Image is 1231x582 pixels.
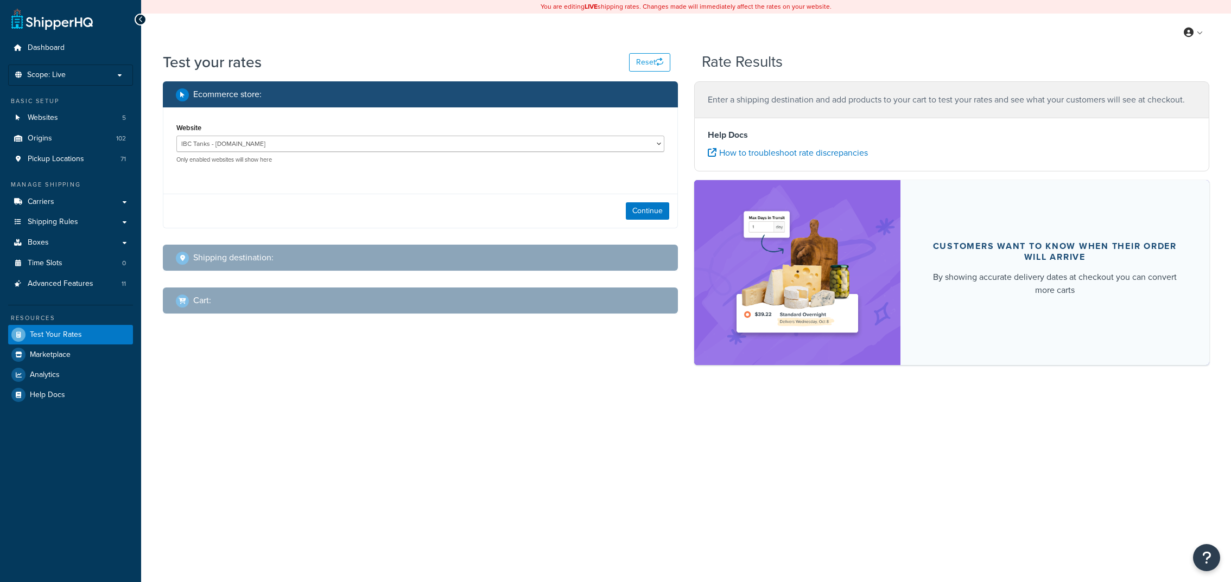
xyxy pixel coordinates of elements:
span: Scope: Live [27,71,66,80]
span: Shipping Rules [28,218,78,227]
span: Analytics [30,370,60,380]
img: feature-image-ddt-36eae7f7280da8017bfb280eaccd9c446f90b1fe08728e4019434db127062ab4.png [729,196,865,349]
a: Dashboard [8,38,133,58]
a: Help Docs [8,385,133,405]
li: Advanced Features [8,274,133,294]
button: Open Resource Center [1193,544,1220,571]
span: 11 [122,279,126,289]
a: Carriers [8,192,133,212]
div: Resources [8,314,133,323]
span: Help Docs [30,391,65,400]
h4: Help Docs [708,129,1196,142]
h2: Cart : [193,296,211,305]
span: Origins [28,134,52,143]
li: Pickup Locations [8,149,133,169]
a: Marketplace [8,345,133,364]
li: Websites [8,108,133,128]
a: Analytics [8,365,133,385]
a: Websites5 [8,108,133,128]
a: Advanced Features11 [8,274,133,294]
span: Marketplace [30,350,71,360]
div: Basic Setup [8,97,133,106]
span: Pickup Locations [28,155,84,164]
span: 102 [116,134,126,143]
span: 0 [122,259,126,268]
button: Reset [629,53,670,72]
a: Pickup Locations71 [8,149,133,169]
label: Website [176,124,201,132]
b: LIVE [585,2,598,11]
button: Continue [626,202,669,220]
a: How to troubleshoot rate discrepancies [708,146,868,159]
a: Shipping Rules [8,212,133,232]
span: 71 [120,155,126,164]
span: Dashboard [28,43,65,53]
span: Test Your Rates [30,330,82,340]
h1: Test your rates [163,52,262,73]
div: Customers want to know when their order will arrive [927,241,1183,263]
span: Time Slots [28,259,62,268]
span: Carriers [28,197,54,207]
li: Time Slots [8,253,133,273]
div: By showing accurate delivery dates at checkout you can convert more carts [927,271,1183,297]
span: Advanced Features [28,279,93,289]
a: Boxes [8,233,133,253]
span: Websites [28,113,58,123]
li: Origins [8,129,133,149]
a: Time Slots0 [8,253,133,273]
div: Manage Shipping [8,180,133,189]
span: Boxes [28,238,49,247]
h2: Shipping destination : [193,253,274,263]
a: Test Your Rates [8,325,133,344]
h2: Ecommerce store : [193,89,262,99]
p: Enter a shipping destination and add products to your cart to test your rates and see what your c... [708,92,1196,107]
a: Origins102 [8,129,133,149]
p: Only enabled websites will show here [176,156,664,164]
span: 5 [122,113,126,123]
h2: Rate Results [702,54,783,71]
